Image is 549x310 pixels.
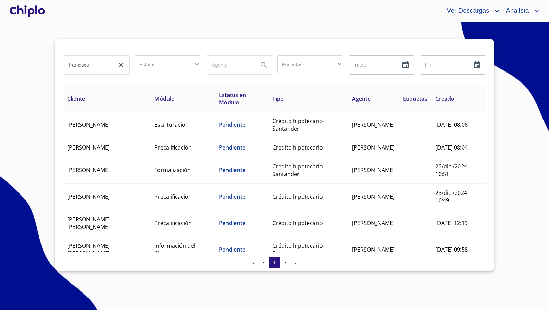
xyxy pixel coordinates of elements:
[442,5,492,16] span: Ver Descargas
[67,121,110,129] span: [PERSON_NAME]
[352,121,395,129] span: [PERSON_NAME]
[154,95,175,102] span: Módulo
[272,144,323,151] span: Crédito hipotecario
[256,57,272,73] button: Search
[403,95,427,102] span: Etiquetas
[219,121,245,129] span: Pendiente
[352,166,395,174] span: [PERSON_NAME]
[154,193,192,200] span: Precalificación
[219,144,245,151] span: Pendiente
[67,144,110,151] span: [PERSON_NAME]
[352,246,395,253] span: [PERSON_NAME]
[219,193,245,200] span: Pendiente
[219,246,245,253] span: Pendiente
[435,121,468,129] span: [DATE] 08:06
[67,242,110,257] span: [PERSON_NAME] [PERSON_NAME]
[273,260,276,265] span: 1
[113,57,129,73] button: clear input
[219,166,245,174] span: Pendiente
[435,144,468,151] span: [DATE] 08:04
[435,163,467,178] span: 23/dic./2024 10:51
[154,219,192,227] span: Precalificación
[435,189,467,204] span: 23/dic./2024 10:49
[219,91,246,106] span: Estatus en Módulo
[435,246,468,253] span: [DATE] 09:58
[272,219,323,227] span: Crédito hipotecario
[272,242,323,257] span: Crédito hipotecario Banorte
[352,144,395,151] span: [PERSON_NAME]
[272,163,323,178] span: Crédito hipotecario Santander
[219,219,245,227] span: Pendiente
[154,242,195,257] span: Información del Cliente
[272,95,284,102] span: Tipo
[501,5,541,16] button: account of current user
[352,95,371,102] span: Agente
[154,166,191,174] span: Formalización
[442,5,501,16] button: account of current user
[67,215,110,231] span: [PERSON_NAME] [PERSON_NAME]
[135,55,200,74] div: ​
[352,193,395,200] span: [PERSON_NAME]
[206,56,253,74] input: search
[154,121,189,129] span: Escrituración
[277,55,343,74] div: ​
[435,95,454,102] span: Creado
[67,166,110,174] span: [PERSON_NAME]
[272,193,323,200] span: Crédito hipotecario
[269,257,280,268] button: 1
[154,144,192,151] span: Precalificación
[352,219,395,227] span: [PERSON_NAME]
[63,56,110,74] input: search
[67,193,110,200] span: [PERSON_NAME]
[501,5,533,16] span: Analista
[435,219,468,227] span: [DATE] 12:19
[272,117,323,132] span: Crédito hipotecario Santander
[67,95,85,102] span: Cliente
